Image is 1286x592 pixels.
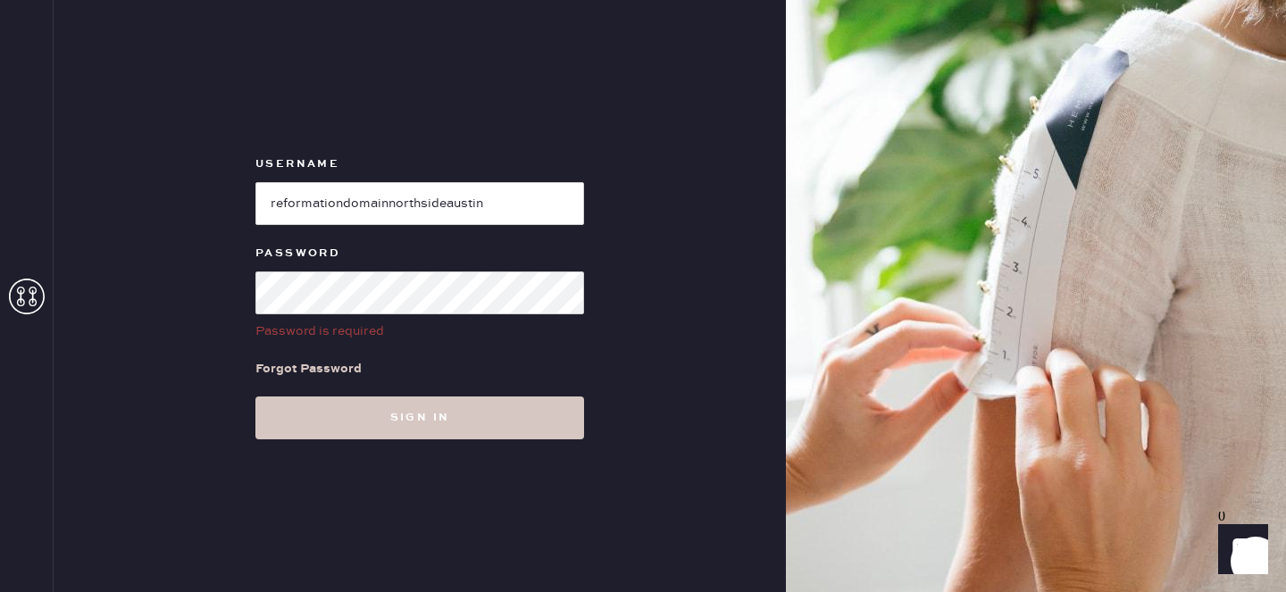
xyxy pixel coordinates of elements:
[255,182,584,225] input: e.g. john@doe.com
[255,321,584,341] div: Password is required
[255,359,362,379] div: Forgot Password
[255,396,584,439] button: Sign in
[255,154,584,175] label: Username
[1201,512,1278,588] iframe: Front Chat
[255,243,584,264] label: Password
[255,341,362,396] a: Forgot Password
